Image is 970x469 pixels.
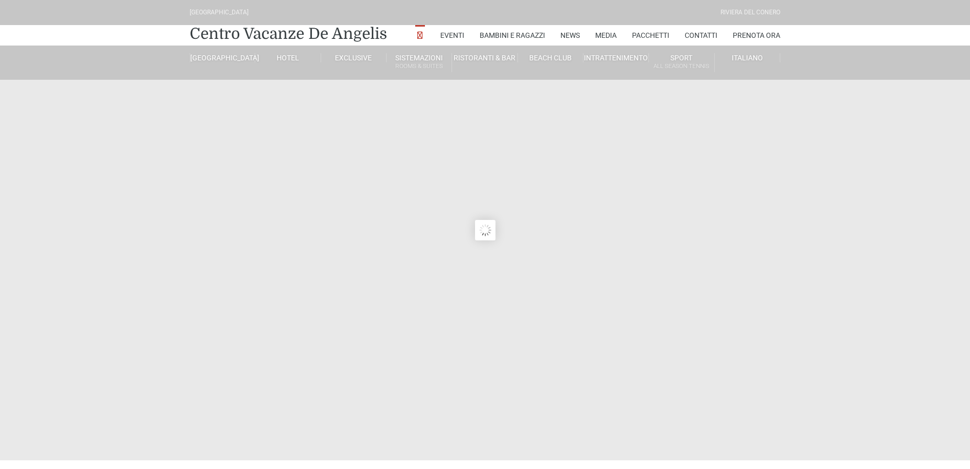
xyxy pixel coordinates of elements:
[649,53,714,72] a: SportAll Season Tennis
[560,25,580,46] a: News
[595,25,617,46] a: Media
[583,53,649,62] a: Intrattenimento
[387,53,452,72] a: SistemazioniRooms & Suites
[649,61,714,71] small: All Season Tennis
[321,53,387,62] a: Exclusive
[387,61,452,71] small: Rooms & Suites
[190,8,249,17] div: [GEOGRAPHIC_DATA]
[720,8,780,17] div: Riviera Del Conero
[452,53,517,62] a: Ristoranti & Bar
[480,25,545,46] a: Bambini e Ragazzi
[255,53,321,62] a: Hotel
[190,53,255,62] a: [GEOGRAPHIC_DATA]
[632,25,669,46] a: Pacchetti
[733,25,780,46] a: Prenota Ora
[190,24,387,44] a: Centro Vacanze De Angelis
[685,25,717,46] a: Contatti
[715,53,780,62] a: Italiano
[732,54,763,62] span: Italiano
[518,53,583,62] a: Beach Club
[440,25,464,46] a: Eventi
